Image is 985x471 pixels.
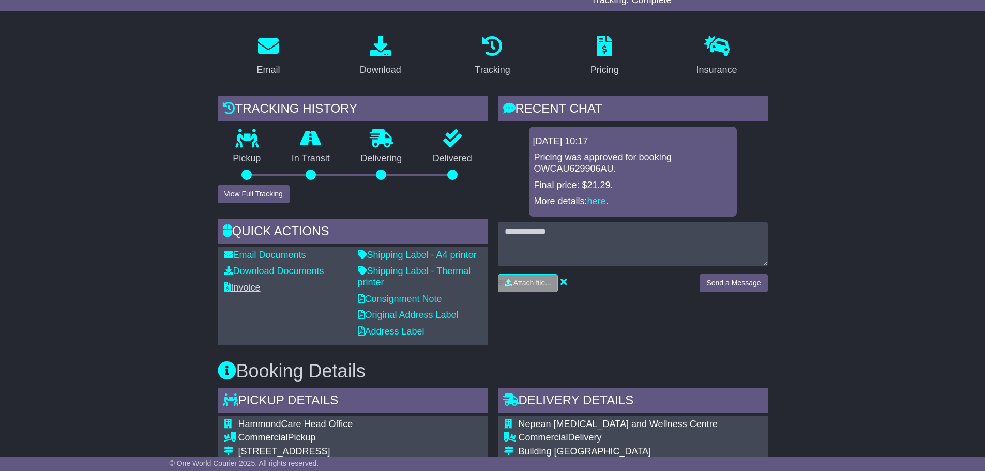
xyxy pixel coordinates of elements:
span: Commercial [238,432,288,443]
a: Address Label [358,326,425,337]
a: Tracking [468,32,517,81]
div: Pickup [238,432,473,444]
p: Final price: $21.29. [534,180,732,191]
button: Send a Message [700,274,767,292]
h3: Booking Details [218,361,768,382]
div: Tracking [475,63,510,77]
p: Pickup [218,153,277,164]
div: Email [256,63,280,77]
p: Delivered [417,153,488,164]
a: Invoice [224,282,261,293]
div: RECENT CHAT [498,96,768,124]
a: Email [250,32,286,81]
div: Quick Actions [218,219,488,247]
div: Download [360,63,401,77]
span: HammondCare Head Office [238,419,353,429]
p: More details: . [534,196,732,207]
a: Pricing [584,32,626,81]
div: Building [GEOGRAPHIC_DATA] [519,446,762,458]
a: Download [353,32,408,81]
div: Delivery Details [498,388,768,416]
div: [STREET_ADDRESS] [238,446,473,458]
div: [DATE] 10:17 [533,136,733,147]
a: Insurance [690,32,744,81]
span: Nepean [MEDICAL_DATA] and Wellness Centre [519,419,718,429]
a: Shipping Label - A4 printer [358,250,477,260]
div: Insurance [696,63,737,77]
div: Tracking history [218,96,488,124]
p: Delivering [345,153,418,164]
p: Pricing was approved for booking OWCAU629906AU. [534,152,732,174]
p: In Transit [276,153,345,164]
button: View Full Tracking [218,185,290,203]
span: Commercial [519,432,568,443]
div: Delivery [519,432,762,444]
a: here [587,196,606,206]
a: Original Address Label [358,310,459,320]
a: Download Documents [224,266,324,276]
a: Email Documents [224,250,306,260]
span: © One World Courier 2025. All rights reserved. [170,459,319,467]
a: Shipping Label - Thermal printer [358,266,471,287]
div: Pickup Details [218,388,488,416]
div: Pricing [590,63,619,77]
a: Consignment Note [358,294,442,304]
